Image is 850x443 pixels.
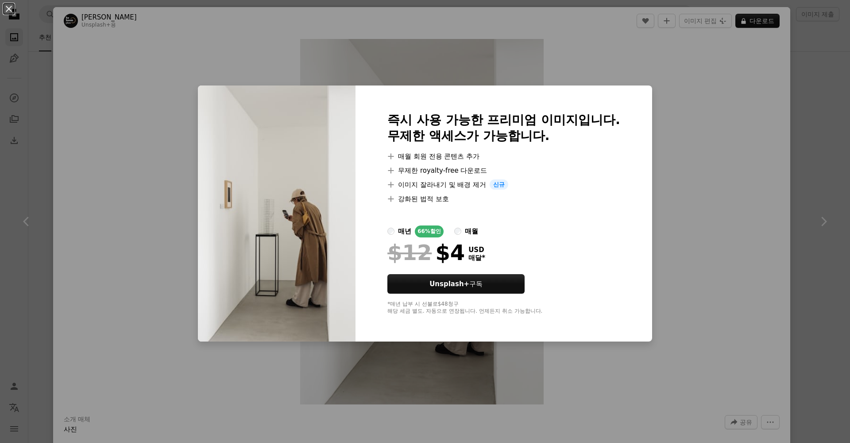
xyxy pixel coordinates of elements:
[387,274,525,294] button: Unsplash+구독
[398,226,411,237] div: 매년
[387,151,620,162] li: 매월 회원 전용 콘텐츠 추가
[387,228,394,235] input: 매년66%할인
[465,226,478,237] div: 매월
[198,85,355,342] img: premium_photo-1756286484838-a3ac225a4f56
[468,246,485,254] span: USD
[429,280,469,288] strong: Unsplash+
[387,241,465,264] div: $4
[387,194,620,204] li: 강화된 법적 보호
[454,228,461,235] input: 매월
[387,179,620,190] li: 이미지 잘라내기 및 배경 제거
[387,241,432,264] span: $12
[415,225,444,237] div: 66% 할인
[490,179,508,190] span: 신규
[387,301,620,315] div: *매년 납부 시 선불로 $48 청구 해당 세금 별도. 자동으로 연장됩니다. 언제든지 취소 가능합니다.
[387,112,620,144] h2: 즉시 사용 가능한 프리미엄 이미지입니다. 무제한 액세스가 가능합니다.
[387,165,620,176] li: 무제한 royalty-free 다운로드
